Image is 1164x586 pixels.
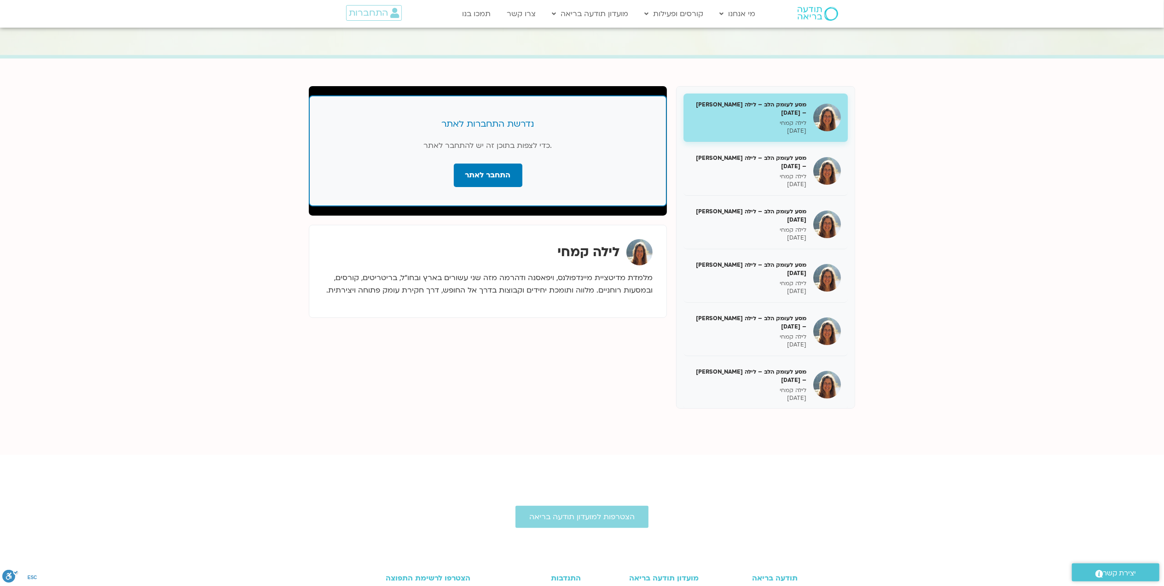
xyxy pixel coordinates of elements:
h3: מועדון תודעה בריאה [591,574,699,582]
p: לילה קמחי [690,280,806,287]
h5: מסע לעומק הלב – לילה [PERSON_NAME] – [DATE] [690,100,806,117]
img: מסע לעומק הלב – לילה קמחי – 9/2/25 [813,104,841,131]
p: לילה קמחי [690,333,806,341]
span: הצטרפות למועדון תודעה בריאה [529,513,635,521]
p: לילה קמחי [690,173,806,181]
p: כדי לצפות בתוכן זה יש להתחבר לאתר. [328,140,648,152]
img: מסע לעומק הלב – לילה קמחי 2/3/25 [813,211,841,238]
a: תמכו בנו [458,5,496,23]
h5: מסע לעומק הלב – לילה [PERSON_NAME] [DATE] [690,207,806,224]
a: הצטרפות למועדון תודעה בריאה [515,506,649,528]
img: מסע לעומק הלב – לילה קמחי – 30/3/25 [813,371,841,398]
h5: מסע לעומק הלב – לילה [PERSON_NAME] – [DATE] [690,154,806,170]
img: מסע לעומק הלב – לילה קמחי 9/3/25 [813,264,841,292]
a: מי אנחנו [715,5,760,23]
p: [DATE] [690,341,806,349]
img: מסע לעומק הלב – לילה קמחי – 23/3/25 [813,317,841,345]
p: לילה קמחי [690,226,806,234]
p: לילה קמחי [690,387,806,394]
p: מלמדת מדיטציית מיינדפולנס, ויפאסנה ודהרמה מזה שני עשורים בארץ ובחו״ל, בריטריטים, קורסים, ובמסעות ... [323,272,653,297]
h5: מסע לעומק הלב – לילה [PERSON_NAME] – [DATE] [690,314,806,331]
p: לילה קמחי [690,119,806,127]
a: מועדון תודעה בריאה [548,5,633,23]
p: [DATE] [690,127,806,135]
span: התחברות [349,8,388,18]
span: בהנחיית [768,14,810,30]
h3: נדרשת התחברות לאתר [328,118,648,130]
a: התחבר לאתר [454,164,522,187]
p: [DATE] [690,234,806,242]
p: [DATE] [690,181,806,188]
h5: מסע לעומק הלב – לילה [PERSON_NAME] [DATE] [690,261,806,277]
a: צרו קשר [503,5,541,23]
h3: הצטרפו לרשימת התפוצה [366,574,471,582]
img: מסע לעומק הלב – לילה קמחי – 16/2/25 [813,157,841,185]
a: יצירת קשר [1072,563,1159,581]
h3: תודעה בריאה [708,574,798,582]
a: קורסים ופעילות [640,5,708,23]
img: לילה קמחי [626,239,653,265]
a: התחברות [346,5,402,21]
h3: התנדבות [496,574,581,582]
p: [DATE] [690,394,806,402]
strong: לילה קמחי [557,243,620,261]
img: תודעה בריאה [798,7,838,21]
span: יצירת קשר [1103,567,1136,580]
p: [DATE] [690,287,806,295]
h5: מסע לעומק הלב – לילה [PERSON_NAME] – [DATE] [690,368,806,384]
